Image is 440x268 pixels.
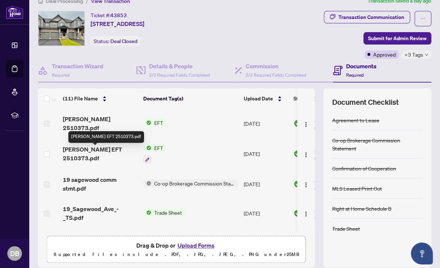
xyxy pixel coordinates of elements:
button: Logo [300,118,312,129]
img: Logo [303,182,309,188]
td: [DATE] [241,138,291,169]
td: [DATE] [241,228,291,259]
span: 19_Sagewood_Ave_-_TS.pdf [63,204,137,222]
span: [PERSON_NAME] EFT 2510373.pdf [63,145,137,162]
span: Status [293,95,308,103]
button: Status IconEFT [143,119,166,127]
img: Document Status [293,180,301,188]
div: MLS Leased Print Out [332,184,382,192]
img: Status Icon [143,119,151,127]
button: Status IconEFT [143,144,166,164]
span: Deal Closed [110,38,137,45]
button: Upload Forms [175,241,216,250]
span: Drag & Drop orUpload FormsSupported files include .PDF, .JPG, .JPEG, .PNG under25MB [47,236,306,263]
span: Required [52,72,69,78]
span: Document Checklist [332,97,399,107]
div: Agreement to Lease [332,116,379,124]
span: 19 sagewood comm stmt.pdf [63,175,137,193]
button: Logo [300,207,312,219]
span: [STREET_ADDRESS] [91,19,144,28]
span: Required [346,72,364,78]
img: Document Status [293,150,301,158]
span: Submit for Admin Review [368,32,426,44]
span: Trade Sheet [151,208,185,217]
img: IMG-S12234979_1.jpg [38,11,84,46]
th: (11) File Name [60,88,140,109]
span: down [425,53,428,57]
span: 2/2 Required Fields Completed [246,72,306,78]
span: (11) File Name [63,95,98,103]
th: Upload Date [241,88,291,109]
img: Document Status [293,119,301,127]
img: Logo [303,211,309,217]
th: Status [291,88,353,109]
h4: Details & People [149,62,210,70]
div: Ticket #: [91,11,127,19]
th: Document Tag(s) [140,88,241,109]
button: Status IconTrade Sheet [143,208,185,217]
button: Submit for Admin Review [363,32,431,45]
span: Upload Date [244,95,273,103]
img: Logo [303,122,309,127]
div: Trade Sheet [332,225,360,233]
span: 43853 [110,12,127,19]
img: Logo [303,152,309,158]
span: ellipsis [420,16,425,21]
div: Right at Home Schedule B [332,204,391,213]
span: +3 Tags [405,50,423,59]
span: DB [10,248,19,259]
div: [PERSON_NAME] EFT 2510373.pdf [68,131,144,143]
div: Confirmation of Cooperation [332,164,396,172]
button: Logo [300,148,312,160]
div: Co-op Brokerage Commission Statement [332,136,422,152]
span: EFT [151,119,166,127]
img: Status Icon [143,179,151,187]
td: [DATE] [241,169,291,199]
span: EFT [151,144,166,152]
div: Transaction Communication [338,11,404,23]
button: Logo [300,178,312,190]
img: Document Status [293,209,301,217]
h4: Commission [246,62,306,70]
h4: Transaction Wizard [52,62,103,70]
button: Status IconCo-op Brokerage Commission Statement [143,179,238,187]
img: Status Icon [143,208,151,217]
span: 2/2 Required Fields Completed [149,72,210,78]
span: Co-op Brokerage Commission Statement [151,179,238,187]
div: Status: [91,36,140,46]
span: [PERSON_NAME] 2510373.pdf [63,115,137,132]
p: Supported files include .PDF, .JPG, .JPEG, .PNG under 25 MB [52,250,301,259]
button: Open asap [411,242,433,264]
img: logo [6,5,23,19]
td: [DATE] [241,199,291,228]
span: Drag & Drop or [136,241,216,250]
img: Status Icon [143,144,151,152]
span: Approved [373,50,396,58]
h4: Documents [346,62,376,70]
button: Transaction Communication [324,11,410,23]
td: [DATE] [241,109,291,138]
